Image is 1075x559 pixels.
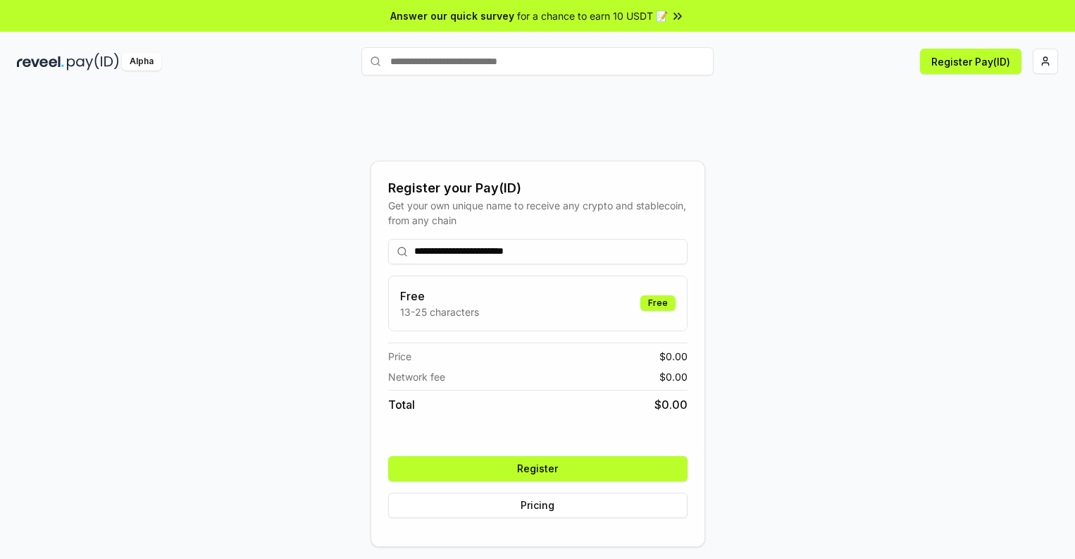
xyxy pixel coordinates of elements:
[400,305,479,319] p: 13-25 characters
[517,8,668,23] span: for a chance to earn 10 USDT 📝
[400,288,479,305] h3: Free
[659,349,688,364] span: $ 0.00
[640,295,676,311] div: Free
[659,369,688,384] span: $ 0.00
[17,53,64,70] img: reveel_dark
[388,396,415,413] span: Total
[122,53,161,70] div: Alpha
[388,198,688,228] div: Get your own unique name to receive any crypto and stablecoin, from any chain
[390,8,514,23] span: Answer our quick survey
[388,349,411,364] span: Price
[67,53,119,70] img: pay_id
[388,456,688,481] button: Register
[388,178,688,198] div: Register your Pay(ID)
[388,369,445,384] span: Network fee
[920,49,1021,74] button: Register Pay(ID)
[654,396,688,413] span: $ 0.00
[388,493,688,518] button: Pricing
